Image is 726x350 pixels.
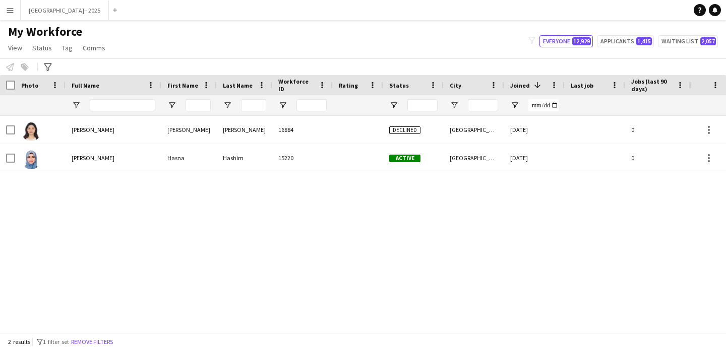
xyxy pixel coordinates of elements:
div: [GEOGRAPHIC_DATA] [444,144,504,172]
img: Elizabeth Mendoza [21,121,41,141]
span: 1,415 [636,37,652,45]
div: 15220 [272,144,333,172]
span: Status [32,43,52,52]
span: 2,057 [700,37,716,45]
button: Open Filter Menu [72,101,81,110]
span: Rating [339,82,358,89]
span: View [8,43,22,52]
a: Comms [79,41,109,54]
button: Applicants1,415 [597,35,654,47]
button: Everyone12,929 [539,35,593,47]
button: Open Filter Menu [389,101,398,110]
button: Open Filter Menu [167,101,176,110]
span: First Name [167,82,198,89]
a: Status [28,41,56,54]
div: 0 [625,116,691,144]
input: Status Filter Input [407,99,438,111]
span: Jobs (last 90 days) [631,78,673,93]
span: [PERSON_NAME] [72,154,114,162]
button: Open Filter Menu [278,101,287,110]
input: City Filter Input [468,99,498,111]
span: My Workforce [8,24,82,39]
div: [PERSON_NAME] [161,116,217,144]
div: [DATE] [504,144,565,172]
input: Full Name Filter Input [90,99,155,111]
span: [PERSON_NAME] [72,126,114,133]
span: Joined [510,82,530,89]
a: View [4,41,26,54]
div: [PERSON_NAME] [217,116,272,144]
div: Hasna [161,144,217,172]
span: 12,929 [572,37,591,45]
button: Open Filter Menu [450,101,459,110]
div: [DATE] [504,116,565,144]
button: [GEOGRAPHIC_DATA] - 2025 [21,1,109,20]
div: 0 [625,144,691,172]
span: Full Name [72,82,99,89]
button: Remove filters [69,336,115,347]
input: Joined Filter Input [528,99,559,111]
div: Hashim [217,144,272,172]
div: [GEOGRAPHIC_DATA] [444,116,504,144]
span: Workforce ID [278,78,315,93]
img: Hasna Hashim [21,149,41,169]
span: Status [389,82,409,89]
span: Active [389,155,420,162]
span: Declined [389,126,420,134]
button: Open Filter Menu [223,101,232,110]
span: Photo [21,82,38,89]
span: Tag [62,43,73,52]
span: Comms [83,43,105,52]
span: Last Name [223,82,253,89]
span: Last job [571,82,593,89]
div: 16884 [272,116,333,144]
a: Tag [58,41,77,54]
input: First Name Filter Input [186,99,211,111]
button: Open Filter Menu [510,101,519,110]
app-action-btn: Advanced filters [42,61,54,73]
input: Last Name Filter Input [241,99,266,111]
input: Workforce ID Filter Input [296,99,327,111]
span: 1 filter set [43,338,69,345]
button: Waiting list2,057 [658,35,718,47]
span: City [450,82,461,89]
